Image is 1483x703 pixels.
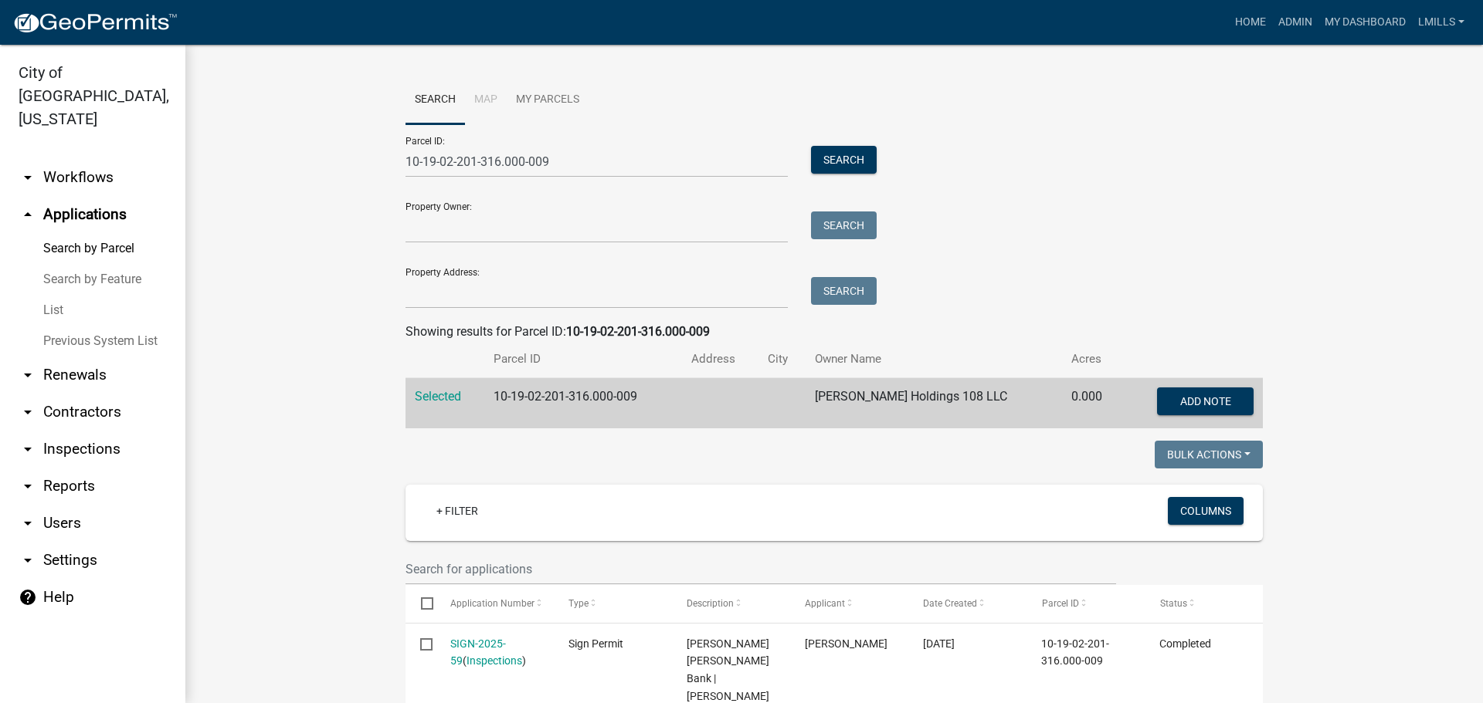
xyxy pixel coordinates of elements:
a: + Filter [424,497,490,525]
datatable-header-cell: Status [1145,585,1263,622]
span: Status [1159,598,1186,609]
a: Inspections [467,654,522,667]
th: Address [682,341,758,377]
i: arrow_drop_down [19,168,37,187]
datatable-header-cell: Applicant [790,585,908,622]
a: Search [406,76,465,125]
datatable-header-cell: Description [672,585,790,622]
i: arrow_drop_down [19,477,37,495]
i: arrow_drop_up [19,205,37,224]
a: Selected [415,389,461,404]
input: Search for applications [406,553,1116,585]
datatable-header-cell: Application Number [435,585,553,622]
strong: 10-19-02-201-316.000-009 [566,324,710,339]
span: 10-19-02-201-316.000-009 [1041,637,1109,668]
span: 09/16/2025 [923,637,955,650]
span: Laura Johnston [805,637,887,650]
td: 10-19-02-201-316.000-009 [484,378,682,429]
button: Search [811,277,877,305]
a: My Dashboard [1318,8,1412,37]
span: Description [687,598,734,609]
i: arrow_drop_down [19,514,37,532]
datatable-header-cell: Select [406,585,435,622]
a: Admin [1272,8,1318,37]
th: Owner Name [806,341,1063,377]
td: 0.000 [1062,378,1122,429]
datatable-header-cell: Type [553,585,671,622]
button: Search [811,146,877,174]
a: My Parcels [507,76,589,125]
th: City [758,341,806,377]
span: Add Note [1179,395,1230,407]
i: arrow_drop_down [19,551,37,569]
span: Sign Permit [568,637,623,650]
i: arrow_drop_down [19,366,37,384]
span: Date Created [923,598,977,609]
th: Acres [1062,341,1122,377]
div: Showing results for Parcel ID: [406,323,1263,341]
th: Parcel ID [484,341,682,377]
i: arrow_drop_down [19,440,37,458]
button: Columns [1168,497,1244,525]
span: Parcel ID [1041,598,1078,609]
span: Applicant [805,598,845,609]
span: Completed [1159,637,1211,650]
div: ( ) [450,635,539,671]
datatable-header-cell: Date Created [908,585,1027,622]
datatable-header-cell: Parcel ID [1027,585,1145,622]
i: help [19,588,37,607]
td: [PERSON_NAME] Holdings 108 LLC [806,378,1063,429]
i: arrow_drop_down [19,403,37,421]
a: lmills [1412,8,1471,37]
span: Application Number [450,598,534,609]
button: Bulk Actions [1155,441,1263,468]
span: Type [568,598,589,609]
button: Search [811,211,877,239]
a: SIGN-2025-59 [450,637,506,668]
a: Home [1229,8,1272,37]
button: Add Note [1157,387,1254,415]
